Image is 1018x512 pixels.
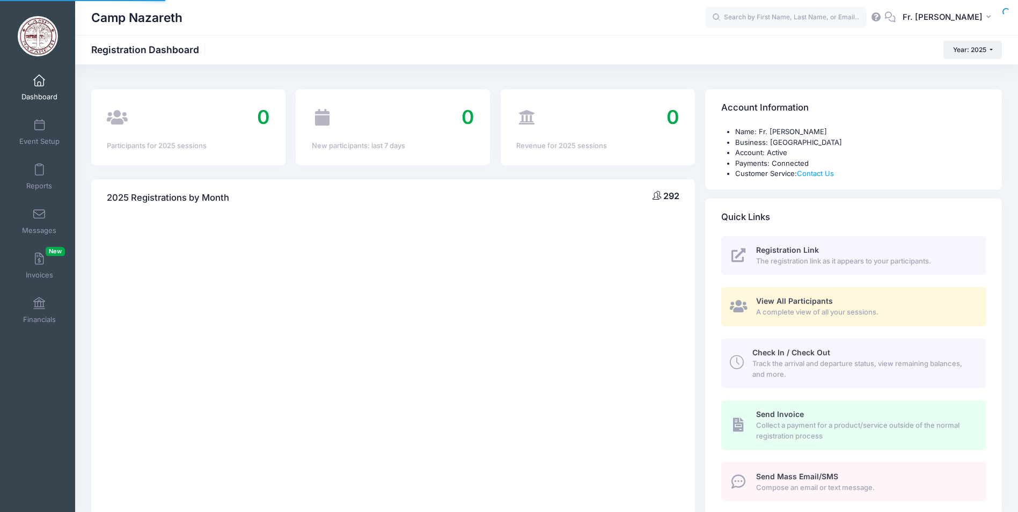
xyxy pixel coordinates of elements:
span: View All Participants [756,296,833,305]
span: Collect a payment for a product/service outside of the normal registration process [756,420,974,441]
span: Reports [26,181,52,191]
h1: Registration Dashboard [91,44,208,55]
input: Search by First Name, Last Name, or Email... [706,7,867,28]
a: Send Mass Email/SMS Compose an email or text message. [721,462,986,501]
span: 292 [663,191,679,201]
span: Compose an email or text message. [756,482,974,493]
button: Fr. [PERSON_NAME] [896,5,1002,30]
a: Reports [14,158,65,195]
a: Event Setup [14,113,65,151]
span: The registration link as it appears to your participants. [756,256,974,267]
span: New [46,247,65,256]
span: Financials [23,315,56,324]
span: Year: 2025 [953,46,986,54]
span: 0 [667,105,679,129]
span: Invoices [26,270,53,280]
a: Check In / Check Out Track the arrival and departure status, view remaining balances, and more. [721,339,986,388]
span: Fr. [PERSON_NAME] [903,11,983,23]
h1: Camp Nazareth [91,5,182,30]
a: Financials [14,291,65,329]
li: Account: Active [735,148,986,158]
span: Registration Link [756,245,819,254]
a: InvoicesNew [14,247,65,284]
a: Registration Link The registration link as it appears to your participants. [721,236,986,275]
a: Dashboard [14,69,65,106]
div: Participants for 2025 sessions [107,141,269,151]
span: Event Setup [19,137,60,146]
a: View All Participants A complete view of all your sessions. [721,287,986,326]
img: Camp Nazareth [18,16,58,56]
span: 0 [462,105,474,129]
span: Track the arrival and departure status, view remaining balances, and more. [752,359,974,379]
a: Send Invoice Collect a payment for a product/service outside of the normal registration process [721,400,986,450]
h4: Quick Links [721,202,770,232]
span: Send Mass Email/SMS [756,472,838,481]
li: Name: Fr. [PERSON_NAME] [735,127,986,137]
a: Messages [14,202,65,240]
li: Payments: Connected [735,158,986,169]
li: Business: [GEOGRAPHIC_DATA] [735,137,986,148]
a: Contact Us [797,169,834,178]
span: Check In / Check Out [752,348,830,357]
div: Revenue for 2025 sessions [516,141,679,151]
span: Messages [22,226,56,235]
h4: 2025 Registrations by Month [107,182,229,213]
div: New participants: last 7 days [312,141,474,151]
span: 0 [257,105,270,129]
button: Year: 2025 [943,41,1002,59]
span: Dashboard [21,92,57,101]
span: Send Invoice [756,409,804,419]
span: A complete view of all your sessions. [756,307,974,318]
li: Customer Service: [735,169,986,179]
h4: Account Information [721,93,809,123]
